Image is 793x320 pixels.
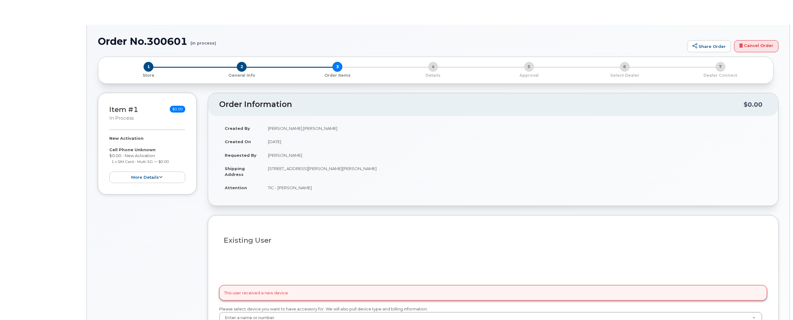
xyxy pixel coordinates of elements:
button: more details [109,172,185,183]
strong: Created By [225,126,250,131]
small: (in process) [190,36,216,45]
p: General Info [196,73,287,78]
div: $0.00 - New Activation [109,135,185,183]
a: Item #1 [109,105,138,114]
td: [DATE] [262,135,767,148]
div: This user received a new device [219,285,767,301]
a: 1 Store [103,72,194,78]
td: [PERSON_NAME].[PERSON_NAME] [262,122,767,135]
strong: Cell Phone Unknown [109,147,156,152]
h3: Existing User [224,237,762,244]
span: $0.00 [170,106,185,113]
td: [PERSON_NAME] [262,148,767,162]
a: Share Order [687,40,731,53]
a: Cancel Order [734,40,778,53]
td: TIC - [PERSON_NAME] [262,181,767,194]
small: 1 x SIM Card - Multi 5G — $0.00 [111,159,169,164]
strong: Requested By [225,153,257,158]
span: 2 [237,62,247,72]
h1: Order No.300601 [98,36,684,47]
span: 1 [144,62,153,72]
p: Store [106,73,191,78]
td: [STREET_ADDRESS][PERSON_NAME][PERSON_NAME] [262,162,767,181]
strong: Created On [225,139,251,144]
strong: Attention [225,185,247,190]
div: $0.00 [744,99,762,110]
strong: New Activation [109,136,144,141]
h2: Order Information [219,100,744,109]
strong: Shipping Address [225,166,245,177]
small: in process [109,115,134,121]
a: 2 General Info [194,72,290,78]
